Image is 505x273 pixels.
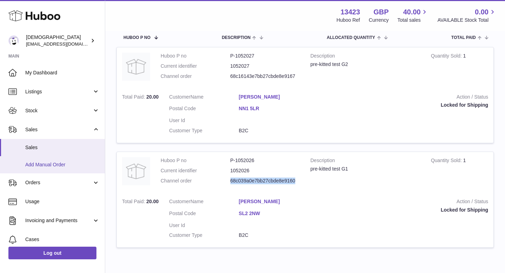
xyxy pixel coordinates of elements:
span: ALLOCATED Quantity [327,35,375,40]
strong: GBP [373,7,389,17]
span: Sales [25,144,100,151]
span: Orders [25,179,92,186]
span: Stock [25,107,92,114]
strong: Total Paid [122,199,146,206]
dt: Name [169,198,239,207]
dd: 68c039a0e7bb27cbde8e9160 [230,178,300,184]
strong: Description [310,157,420,166]
dd: P-1052026 [230,157,300,164]
dd: P-1052027 [230,53,300,59]
dd: B2C [239,127,309,134]
div: Huboo Ref [337,17,360,24]
dd: 1052027 [230,63,300,69]
span: Listings [25,88,92,95]
dt: Current identifier [161,63,230,69]
dt: Name [169,94,239,102]
span: 20.00 [146,94,159,100]
a: 0.00 AVAILABLE Stock Total [437,7,497,24]
strong: Total Paid [122,94,146,101]
dt: Customer Type [169,232,239,239]
div: Locked for Shipping [319,102,488,108]
span: Add Manual Order [25,161,100,168]
dt: Huboo P no [161,53,230,59]
strong: Description [310,53,420,61]
span: Total paid [451,35,476,40]
img: olgazyuz@outlook.com [8,35,19,46]
dt: Channel order [161,73,230,80]
dd: B2C [239,232,309,239]
img: no-photo.jpg [122,157,150,185]
span: Customer [169,199,190,204]
span: Invoicing and Payments [25,217,92,224]
td: 1 [426,47,493,88]
span: Description [222,35,250,40]
dt: Current identifier [161,167,230,174]
div: pre-kitted test G2 [310,61,420,68]
img: no-photo.jpg [122,53,150,81]
a: 40.00 Total sales [397,7,429,24]
span: [EMAIL_ADDRESS][DOMAIN_NAME] [26,41,103,47]
dt: Channel order [161,178,230,184]
div: pre-kitted test G1 [310,166,420,172]
a: [PERSON_NAME] [239,94,309,100]
strong: Action / Status [319,198,488,207]
span: AVAILABLE Stock Total [437,17,497,24]
div: Locked for Shipping [319,207,488,213]
strong: Quantity Sold [431,158,463,165]
div: Currency [369,17,389,24]
dt: Huboo P no [161,157,230,164]
span: 20.00 [146,199,159,204]
dd: 68c16143e7bb27cbde8e9167 [230,73,300,80]
span: 40.00 [403,7,420,17]
span: My Dashboard [25,69,100,76]
strong: Quantity Sold [431,53,463,60]
dt: Postal Code [169,210,239,219]
span: Usage [25,198,100,205]
span: Customer [169,94,190,100]
dt: User Id [169,117,239,124]
span: Huboo P no [123,35,150,40]
dt: User Id [169,222,239,229]
span: 0.00 [475,7,489,17]
a: SL2 2NW [239,210,309,217]
strong: Action / Status [319,94,488,102]
strong: 13423 [341,7,360,17]
dt: Customer Type [169,127,239,134]
span: Total sales [397,17,429,24]
span: Sales [25,126,92,133]
a: NN1 5LR [239,105,309,112]
span: Cases [25,236,100,243]
dt: Postal Code [169,105,239,114]
a: [PERSON_NAME] [239,198,309,205]
dd: 1052026 [230,167,300,174]
td: 1 [426,152,493,193]
div: [DEMOGRAPHIC_DATA] [26,34,89,47]
a: Log out [8,247,96,259]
